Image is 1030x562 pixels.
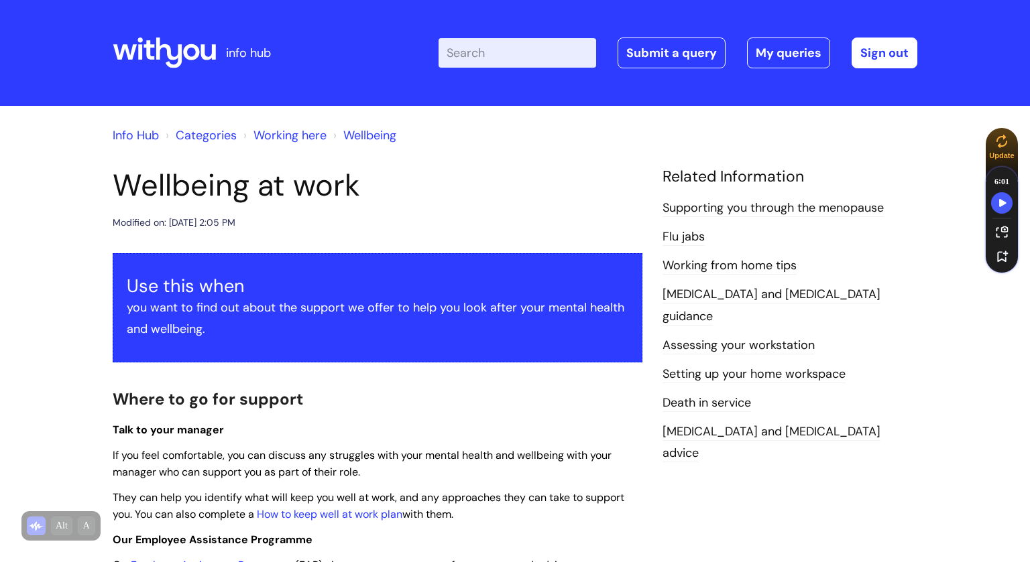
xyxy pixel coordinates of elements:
[852,38,917,68] a: Sign out
[439,38,917,68] div: | -
[113,423,224,437] span: Talk to your manager
[113,389,303,409] span: Where to go for support
[240,125,327,146] li: Working here
[113,533,312,547] span: Our Employee Assistance Programme
[127,275,628,297] h3: Use this when
[663,200,884,217] a: Supporting you through the menopause
[162,125,237,146] li: Solution home
[747,38,830,68] a: My queries
[113,214,235,231] div: Modified on: [DATE] 2:05 PM
[343,127,396,143] a: Wellbeing
[663,286,880,325] a: [MEDICAL_DATA] and [MEDICAL_DATA] guidance
[663,228,705,246] a: Flu jabs
[663,167,917,186] h4: Related Information
[439,38,596,68] input: Search
[663,395,751,412] a: Death in service
[113,127,159,143] a: Info Hub
[226,42,271,64] p: info hub
[663,337,815,354] a: Assessing your workstation
[113,448,612,479] span: If you feel comfortable, you can discuss any struggles with your mental health and wellbeing with...
[402,507,453,521] span: with them.
[663,257,797,275] a: Working from home tips
[253,127,327,143] a: Working here
[330,125,396,146] li: Wellbeing
[257,507,402,521] a: How to keep well at work plan
[663,423,880,462] a: [MEDICAL_DATA] and [MEDICAL_DATA] advice
[127,297,628,340] p: you want to find out about the support we offer to help you look after your mental health and wel...
[618,38,726,68] a: Submit a query
[176,127,237,143] a: Categories
[113,490,624,521] span: They can help you identify what will keep you well at work, and any approaches they can take to s...
[663,366,846,383] a: Setting up your home workspace
[113,167,642,204] h1: Wellbeing at work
